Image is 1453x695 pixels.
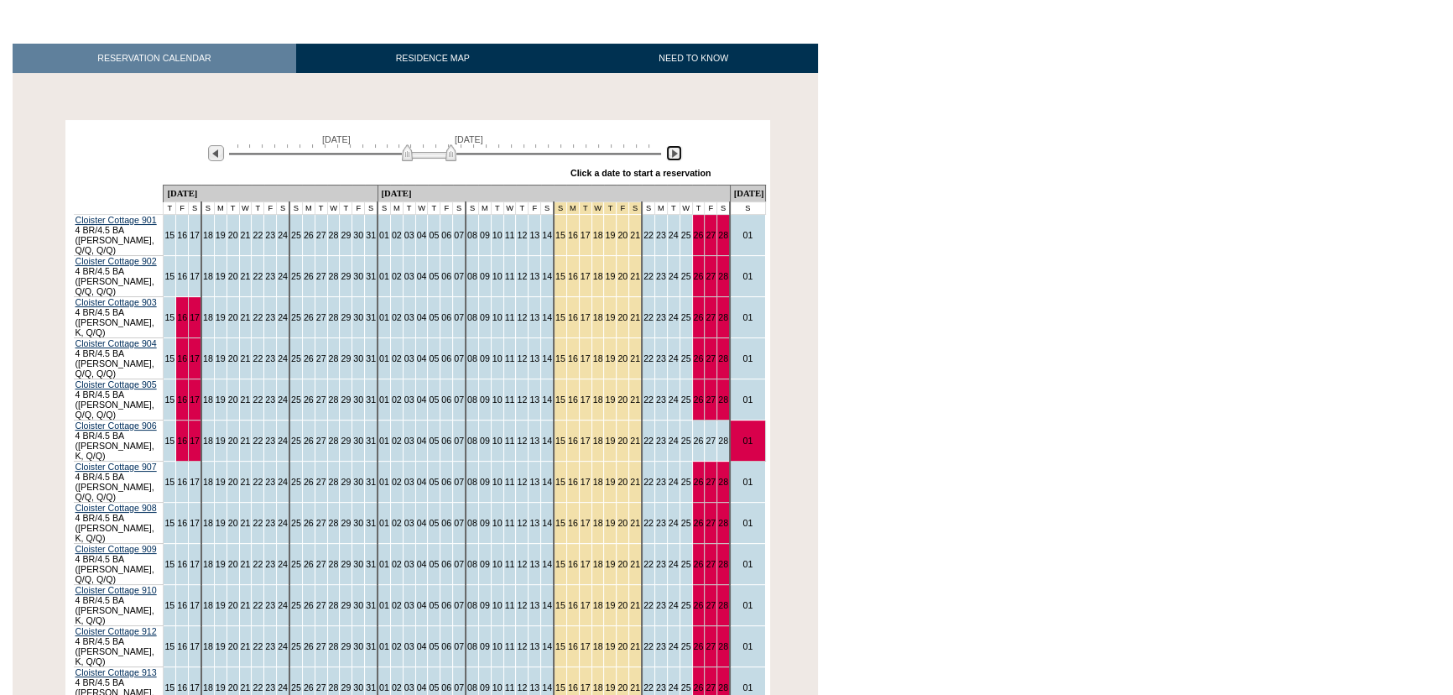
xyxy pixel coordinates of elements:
[643,271,654,281] a: 22
[316,312,326,322] a: 27
[643,436,654,446] a: 22
[555,395,565,405] a: 15
[694,312,704,322] a: 26
[666,145,682,161] img: Next
[265,477,275,487] a: 23
[241,477,251,487] a: 21
[404,230,414,240] a: 03
[669,353,679,363] a: 24
[643,395,654,405] a: 22
[404,436,414,446] a: 03
[417,395,427,405] a: 04
[392,312,402,322] a: 02
[278,353,288,363] a: 24
[296,44,570,73] a: RESIDENCE MAP
[341,271,351,281] a: 29
[177,271,187,281] a: 16
[366,271,376,281] a: 31
[742,271,753,281] a: 01
[643,230,654,240] a: 22
[656,436,666,446] a: 23
[505,271,515,281] a: 11
[630,436,640,446] a: 21
[228,436,238,446] a: 20
[216,436,226,446] a: 19
[291,477,301,487] a: 25
[278,477,288,487] a: 24
[492,436,503,446] a: 10
[593,271,603,281] a: 18
[617,271,628,281] a: 20
[492,395,503,405] a: 10
[392,271,402,281] a: 02
[404,395,414,405] a: 03
[253,230,263,240] a: 22
[542,312,552,322] a: 14
[353,436,363,446] a: 30
[241,353,251,363] a: 21
[480,312,490,322] a: 09
[454,271,464,281] a: 07
[216,312,226,322] a: 19
[228,395,238,405] a: 20
[316,395,326,405] a: 27
[517,395,527,405] a: 12
[379,395,389,405] a: 01
[216,271,226,281] a: 19
[379,436,389,446] a: 01
[76,256,157,266] a: Cloister Cottage 902
[278,271,288,281] a: 24
[742,353,753,363] a: 01
[203,436,213,446] a: 18
[291,395,301,405] a: 25
[76,421,157,431] a: Cloister Cottage 906
[253,395,263,405] a: 22
[441,312,451,322] a: 06
[593,230,603,240] a: 18
[164,271,174,281] a: 15
[304,230,314,240] a: 26
[329,395,339,405] a: 28
[718,353,728,363] a: 28
[366,353,376,363] a: 31
[304,477,314,487] a: 26
[568,312,578,322] a: 16
[681,395,691,405] a: 25
[291,436,301,446] a: 25
[492,353,503,363] a: 10
[617,395,628,405] a: 20
[581,271,591,281] a: 17
[706,230,716,240] a: 27
[669,312,679,322] a: 24
[555,353,565,363] a: 15
[241,230,251,240] a: 21
[379,230,389,240] a: 01
[492,271,503,281] a: 10
[529,230,539,240] a: 13
[291,353,301,363] a: 25
[190,353,200,363] a: 17
[605,395,615,405] a: 19
[441,271,451,281] a: 06
[555,271,565,281] a: 15
[605,230,615,240] a: 19
[203,230,213,240] a: 18
[454,230,464,240] a: 07
[568,353,578,363] a: 16
[265,353,275,363] a: 23
[353,271,363,281] a: 30
[581,395,591,405] a: 17
[593,312,603,322] a: 18
[203,395,213,405] a: 18
[253,271,263,281] a: 22
[542,230,552,240] a: 14
[253,312,263,322] a: 22
[316,353,326,363] a: 27
[379,312,389,322] a: 01
[164,312,174,322] a: 15
[492,312,503,322] a: 10
[366,312,376,322] a: 31
[253,477,263,487] a: 22
[228,230,238,240] a: 20
[203,353,213,363] a: 18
